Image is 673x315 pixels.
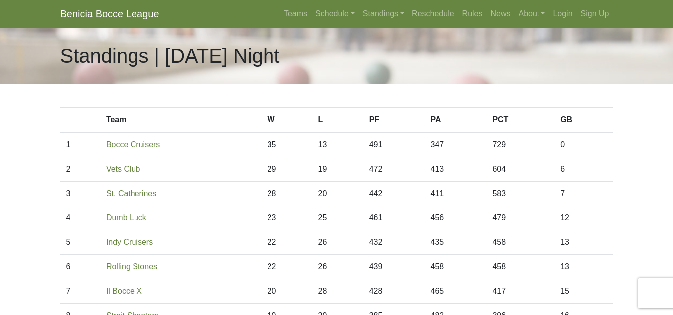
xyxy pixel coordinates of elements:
[60,255,100,279] td: 6
[312,182,363,206] td: 20
[262,157,312,182] td: 29
[60,4,159,24] a: Benicia Bocce League
[60,206,100,230] td: 4
[262,230,312,255] td: 22
[262,279,312,304] td: 20
[425,132,487,157] td: 347
[486,206,554,230] td: 479
[363,279,425,304] td: 428
[106,213,146,222] a: Dumb Luck
[554,182,613,206] td: 7
[60,279,100,304] td: 7
[458,4,487,24] a: Rules
[486,157,554,182] td: 604
[549,4,576,24] a: Login
[262,255,312,279] td: 22
[262,182,312,206] td: 28
[486,108,554,133] th: PCT
[312,255,363,279] td: 26
[554,255,613,279] td: 13
[363,182,425,206] td: 442
[363,255,425,279] td: 439
[106,189,156,198] a: St. Catherines
[106,165,140,173] a: Vets Club
[60,182,100,206] td: 3
[100,108,262,133] th: Team
[312,206,363,230] td: 25
[60,230,100,255] td: 5
[363,132,425,157] td: 491
[425,279,487,304] td: 465
[363,230,425,255] td: 432
[106,287,142,295] a: Il Bocce X
[106,262,157,271] a: Rolling Stones
[312,108,363,133] th: L
[425,182,487,206] td: 411
[554,206,613,230] td: 12
[486,255,554,279] td: 458
[363,157,425,182] td: 472
[60,44,280,68] h1: Standings | [DATE] Night
[554,132,613,157] td: 0
[106,238,153,246] a: Indy Cruisers
[554,108,613,133] th: GB
[577,4,613,24] a: Sign Up
[425,206,487,230] td: 456
[60,157,100,182] td: 2
[312,230,363,255] td: 26
[363,206,425,230] td: 461
[486,132,554,157] td: 729
[280,4,311,24] a: Teams
[312,132,363,157] td: 13
[262,132,312,157] td: 35
[515,4,549,24] a: About
[487,4,515,24] a: News
[425,108,487,133] th: PA
[486,230,554,255] td: 458
[359,4,408,24] a: Standings
[363,108,425,133] th: PF
[106,140,160,149] a: Bocce Cruisers
[425,255,487,279] td: 458
[554,230,613,255] td: 13
[262,206,312,230] td: 23
[554,279,613,304] td: 15
[60,132,100,157] td: 1
[486,279,554,304] td: 417
[262,108,312,133] th: W
[425,157,487,182] td: 413
[554,157,613,182] td: 6
[408,4,458,24] a: Reschedule
[311,4,359,24] a: Schedule
[486,182,554,206] td: 583
[312,279,363,304] td: 28
[425,230,487,255] td: 435
[312,157,363,182] td: 19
